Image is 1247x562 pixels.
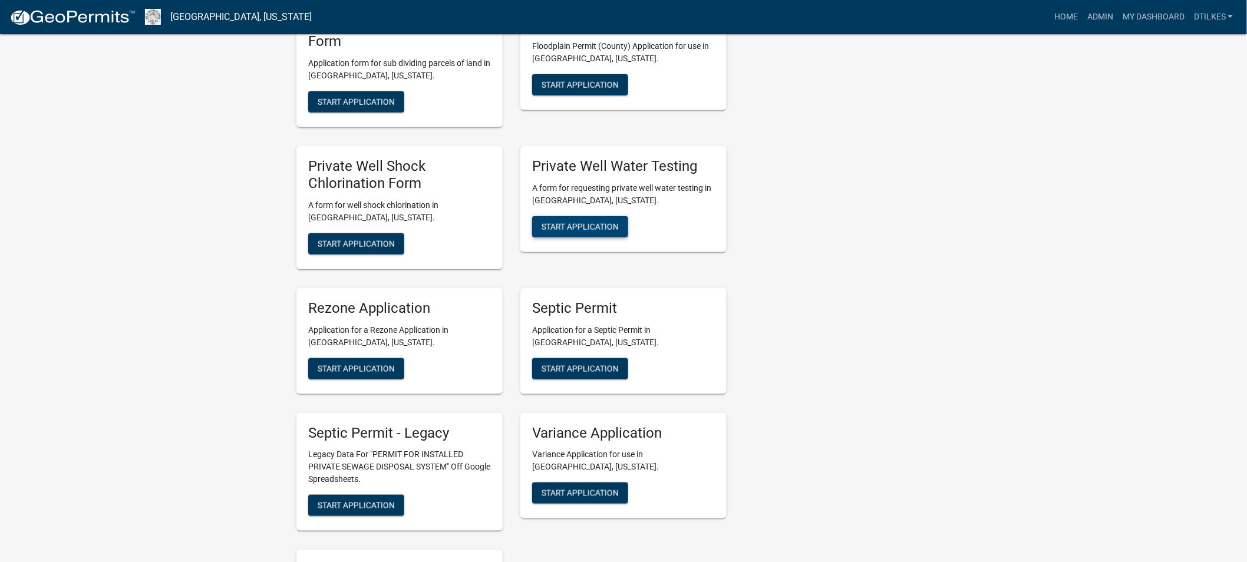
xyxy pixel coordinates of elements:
p: A form for well shock chlorination in [GEOGRAPHIC_DATA], [US_STATE]. [308,199,491,224]
h5: Variance Application [532,425,715,442]
p: Floodplain Permit (County) Application for use in [GEOGRAPHIC_DATA], [US_STATE]. [532,40,715,65]
a: My Dashboard [1118,6,1189,28]
a: Home [1050,6,1083,28]
h5: Septic Permit - Legacy [308,425,491,442]
span: Start Application [318,501,395,510]
button: Start Application [308,495,404,516]
a: [GEOGRAPHIC_DATA], [US_STATE] [170,7,312,27]
p: A form for requesting private well water testing in [GEOGRAPHIC_DATA], [US_STATE]. [532,182,715,207]
span: Start Application [542,80,619,90]
span: Start Application [318,239,395,248]
p: Application form for sub dividing parcels of land in [GEOGRAPHIC_DATA], [US_STATE]. [308,57,491,82]
p: Legacy Data For "PERMIT FOR INSTALLED PRIVATE SEWAGE DISPOSAL SYSTEM" Off Google Spreadsheets. [308,448,491,485]
a: dtilkes [1189,6,1238,28]
button: Start Application [532,482,628,504]
img: Franklin County, Iowa [145,9,161,25]
span: Start Application [318,97,395,107]
span: Start Application [318,363,395,373]
h5: Private Well Water Testing [532,158,715,175]
h5: Private Well Shock Chlorination Form [308,158,491,192]
button: Start Application [532,216,628,237]
h5: Rezone Application [308,300,491,317]
p: Variance Application for use in [GEOGRAPHIC_DATA], [US_STATE]. [532,448,715,473]
button: Start Application [532,358,628,379]
span: Start Application [542,488,619,498]
span: Start Application [542,222,619,231]
button: Start Application [308,233,404,254]
button: Start Application [308,358,404,379]
p: Application for a Septic Permit in [GEOGRAPHIC_DATA], [US_STATE]. [532,324,715,349]
p: Application for a Rezone Application in [GEOGRAPHIC_DATA], [US_STATE]. [308,324,491,349]
a: Admin [1083,6,1118,28]
span: Start Application [542,363,619,373]
button: Start Application [308,91,404,113]
h5: Septic Permit [532,300,715,317]
button: Start Application [532,74,628,95]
